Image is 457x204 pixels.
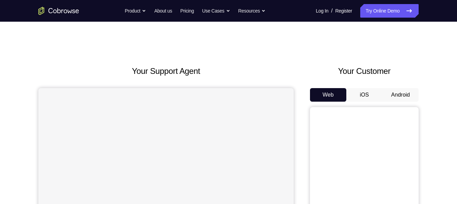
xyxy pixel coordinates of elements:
[238,4,266,18] button: Resources
[335,4,352,18] a: Register
[154,4,172,18] a: About us
[346,88,383,102] button: iOS
[331,7,332,15] span: /
[38,7,79,15] a: Go to the home page
[382,88,419,102] button: Android
[310,88,346,102] button: Web
[202,4,230,18] button: Use Cases
[310,65,419,77] h2: Your Customer
[180,4,194,18] a: Pricing
[125,4,146,18] button: Product
[316,4,328,18] a: Log In
[360,4,419,18] a: Try Online Demo
[38,65,294,77] h2: Your Support Agent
